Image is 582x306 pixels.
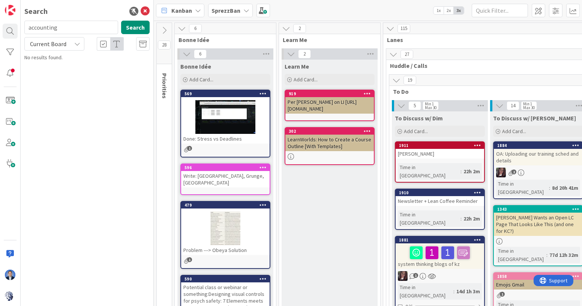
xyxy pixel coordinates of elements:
span: Kanban [171,6,192,15]
span: : [460,214,462,223]
img: TD [496,168,506,177]
span: 5 [408,101,421,110]
img: Visit kanbanzone.com [5,5,15,15]
span: 2 [293,24,306,33]
div: 1910 [396,189,484,196]
span: 1 [413,273,418,278]
div: Time in [GEOGRAPHIC_DATA] [496,180,549,196]
span: Learn Me [283,36,371,43]
div: 302 [285,128,374,135]
div: Time in [GEOGRAPHIC_DATA] [398,210,460,227]
div: 1911[PERSON_NAME] [396,142,484,159]
div: [PERSON_NAME] [396,149,484,159]
div: 596 [181,164,270,171]
div: system thinking blogs of kz [396,243,484,269]
div: 479 [184,202,270,208]
span: Add Card... [294,76,318,83]
div: 919Per [PERSON_NAME] on LI [URL][DOMAIN_NAME] [285,90,374,114]
div: 479Problem ---> Obeya Solution [181,202,270,255]
span: Add Card... [404,128,428,135]
span: Priorities [161,73,168,99]
img: avatar [5,291,15,301]
div: Done: Stress vs Deadlines [181,134,270,144]
div: 569 [184,91,270,96]
div: 596Write: [GEOGRAPHIC_DATA], Grunge, [GEOGRAPHIC_DATA] [181,164,270,187]
div: 479 [181,202,270,208]
div: Time in [GEOGRAPHIC_DATA] [398,283,453,300]
span: Current Board [30,40,66,48]
span: : [453,287,454,295]
div: 1881system thinking blogs of kz [396,237,484,269]
span: : [546,251,547,259]
a: 1911[PERSON_NAME]Time in [GEOGRAPHIC_DATA]:22h 2m [395,141,485,183]
div: 22h 2m [462,167,482,175]
div: 590 [181,276,270,282]
div: Max 30 [523,106,535,109]
span: : [460,167,462,175]
div: Time in [GEOGRAPHIC_DATA] [398,163,460,180]
div: LearnWorlds: How to Create a Course Outline [With Templates] [285,135,374,151]
img: TD [398,271,408,281]
div: 302LearnWorlds: How to Create a Course Outline [With Templates] [285,128,374,151]
div: 1910Newsletter + Lean Coffee Reminder [396,189,484,206]
div: 302 [289,129,374,134]
span: Bonne Idée [178,36,267,43]
div: 1881 [399,237,484,243]
span: Support [16,1,34,10]
div: Write: [GEOGRAPHIC_DATA], Grunge, [GEOGRAPHIC_DATA] [181,171,270,187]
span: 6 [194,49,207,58]
span: 1x [433,7,444,14]
div: Problem ---> Obeya Solution [181,245,270,255]
div: Newsletter + Lean Coffee Reminder [396,196,484,206]
a: 596Write: [GEOGRAPHIC_DATA], Grunge, [GEOGRAPHIC_DATA] [180,163,270,195]
div: Max 30 [425,106,436,109]
div: Per [PERSON_NAME] on LI [URL][DOMAIN_NAME] [285,97,374,114]
div: Search [24,6,48,17]
div: Min 1 [425,102,434,106]
span: 6 [189,24,202,33]
img: DP [5,270,15,280]
div: 77d 12h 32m [547,251,580,259]
span: 1 [187,146,192,151]
span: 1 [187,257,192,262]
div: 596 [184,165,270,170]
div: 1911 [399,143,484,148]
span: 28 [158,40,171,49]
span: Add Card... [189,76,213,83]
a: 479Problem ---> Obeya Solution [180,201,270,269]
div: 22h 2m [462,214,482,223]
span: Add Card... [502,128,526,135]
div: 8d 20h 41m [550,184,580,192]
div: 14d 1h 3m [454,287,482,295]
span: 2 [298,49,311,58]
div: No results found. [24,54,150,61]
span: 19 [403,76,416,85]
div: 569Done: Stress vs Deadlines [181,90,270,144]
span: To Do [393,88,579,95]
button: Search [121,21,150,34]
span: 27 [400,50,413,59]
span: 2x [444,7,454,14]
input: Quick Filter... [472,4,528,17]
a: 302LearnWorlds: How to Create a Course Outline [With Templates] [285,127,375,165]
div: Min 1 [523,102,532,106]
span: 2 [511,169,516,174]
div: 1911 [396,142,484,149]
span: To Discuss w/ Dim [395,114,443,122]
span: 1 [500,292,505,297]
span: To Discuss w/ Jim [493,114,576,122]
div: 919 [289,91,374,96]
a: 919Per [PERSON_NAME] on LI [URL][DOMAIN_NAME] [285,90,375,121]
div: 1910 [399,190,484,195]
span: Learn Me [285,63,309,70]
span: 115 [397,24,410,33]
input: Search for title... [24,21,118,34]
a: 1910Newsletter + Lean Coffee ReminderTime in [GEOGRAPHIC_DATA]:22h 2m [395,189,485,230]
div: 919 [285,90,374,97]
div: 569 [181,90,270,97]
a: 569Done: Stress vs Deadlines [180,90,270,157]
span: 3x [454,7,464,14]
b: SprezzBan [211,7,240,14]
span: 14 [507,101,519,110]
span: Bonne Idée [180,63,211,70]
